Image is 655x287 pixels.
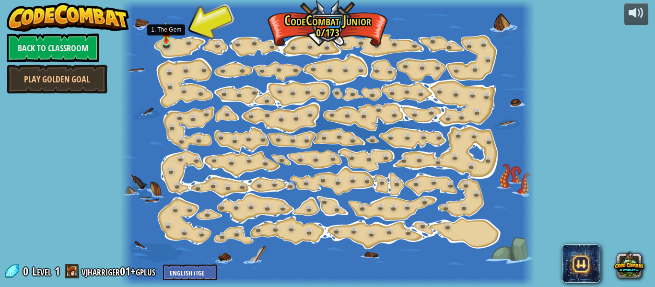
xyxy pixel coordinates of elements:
a: Back to Classroom [7,34,99,62]
img: CodeCombat - Learn how to code by playing a game [7,3,129,32]
button: Adjust volume [624,3,648,25]
span: 0 [23,264,31,279]
a: Play Golden Goal [7,65,107,93]
span: Level [32,264,51,279]
span: 1 [55,264,60,279]
a: vjharriger01+gplus [82,264,158,279]
img: level-banner-unstarted.png [162,21,171,42]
